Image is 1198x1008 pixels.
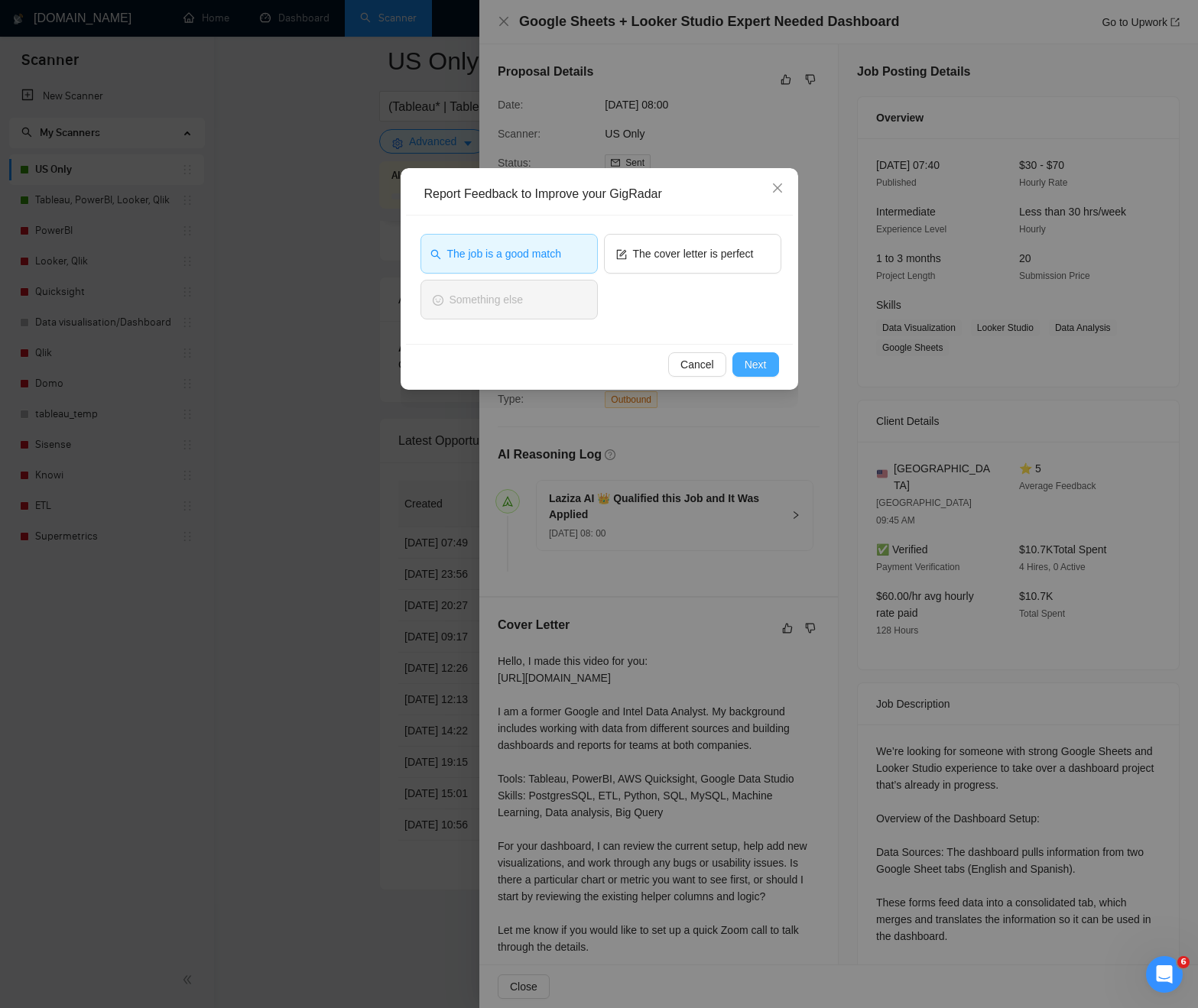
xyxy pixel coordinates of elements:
button: Cancel [668,352,726,377]
iframe: Intercom live chat [1146,956,1183,993]
span: close [771,182,784,194]
img: logo_orange.svg [24,24,37,37]
div: v 4.0.25 [43,24,75,37]
img: tab_keywords_by_traffic_grey.svg [152,89,164,101]
img: website_grey.svg [24,40,37,52]
button: searchThe job is a good match [420,234,598,274]
span: Cancel [680,356,714,373]
div: Report Feedback to Improve your GigRadar [424,186,785,203]
div: Domain Overview [58,90,137,100]
button: Next [732,352,779,377]
span: Next [745,356,767,373]
button: Close [757,168,798,209]
span: The cover letter is perfect [633,245,754,262]
span: form [616,248,627,259]
span: search [430,248,441,259]
span: The job is a good match [447,245,561,262]
div: Keywords by Traffic [169,90,258,100]
span: 6 [1177,956,1190,968]
img: tab_domain_overview_orange.svg [41,89,54,101]
div: Domain: [DOMAIN_NAME] [40,40,168,52]
button: smileSomething else [420,280,598,319]
button: formThe cover letter is perfect [604,234,781,274]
